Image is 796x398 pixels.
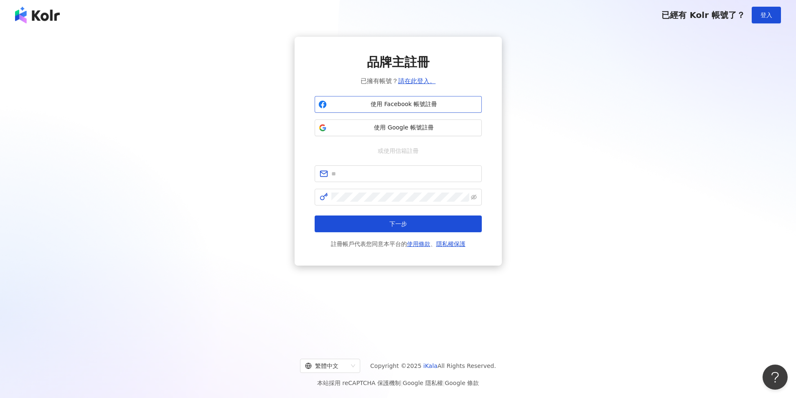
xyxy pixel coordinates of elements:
[661,10,745,20] span: 已經有 Kolr 帳號了？
[760,12,772,18] span: 登入
[401,380,403,386] span: |
[15,7,60,23] img: logo
[443,380,445,386] span: |
[317,378,479,388] span: 本站採用 reCAPTCHA 保護機制
[372,146,425,155] span: 或使用信箱註冊
[389,221,407,227] span: 下一步
[315,119,482,136] button: 使用 Google 帳號註冊
[403,380,443,386] a: Google 隱私權
[398,77,436,85] a: 請在此登入。
[763,365,788,390] iframe: Help Scout Beacon - Open
[471,194,477,200] span: eye-invisible
[407,241,430,247] a: 使用條款
[305,359,348,373] div: 繁體中文
[370,361,496,371] span: Copyright © 2025 All Rights Reserved.
[315,96,482,113] button: 使用 Facebook 帳號註冊
[752,7,781,23] button: 登入
[445,380,479,386] a: Google 條款
[367,53,430,71] span: 品牌主註冊
[330,124,478,132] span: 使用 Google 帳號註冊
[330,100,478,109] span: 使用 Facebook 帳號註冊
[315,215,482,232] button: 下一步
[436,241,465,247] a: 隱私權保護
[331,239,465,249] span: 註冊帳戶代表您同意本平台的 、
[423,363,437,369] a: iKala
[361,76,436,86] span: 已擁有帳號？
